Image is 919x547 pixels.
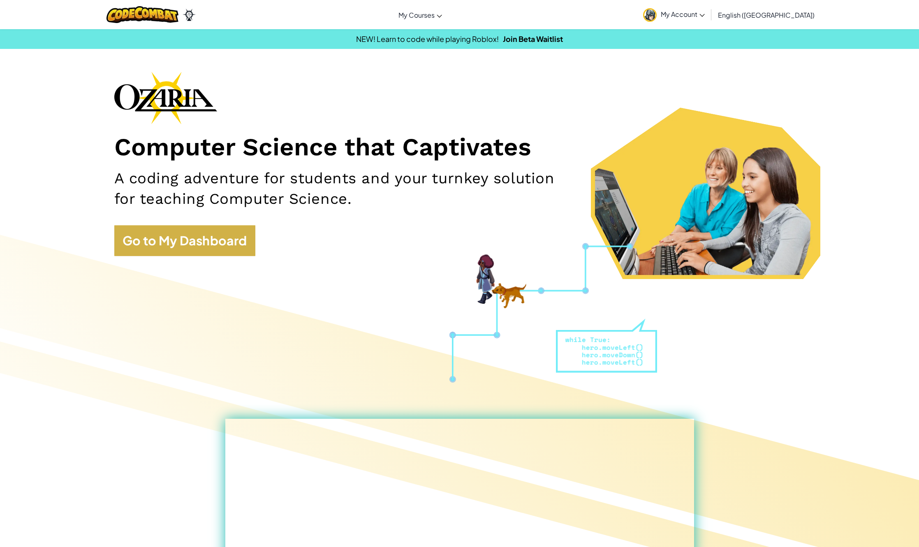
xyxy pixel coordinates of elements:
[714,4,819,26] a: English ([GEOGRAPHIC_DATA])
[114,168,577,209] h2: A coding adventure for students and your turnkey solution for teaching Computer Science.
[661,10,705,18] span: My Account
[106,6,178,23] img: CodeCombat logo
[394,4,446,26] a: My Courses
[114,225,255,256] a: Go to My Dashboard
[639,2,709,28] a: My Account
[718,11,815,19] span: English ([GEOGRAPHIC_DATA])
[503,34,563,44] a: Join Beta Waitlist
[183,9,196,21] img: Ozaria
[114,72,217,124] img: Ozaria branding logo
[114,132,805,162] h1: Computer Science that Captivates
[356,34,499,44] span: NEW! Learn to code while playing Roblox!
[398,11,435,19] span: My Courses
[643,8,657,22] img: avatar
